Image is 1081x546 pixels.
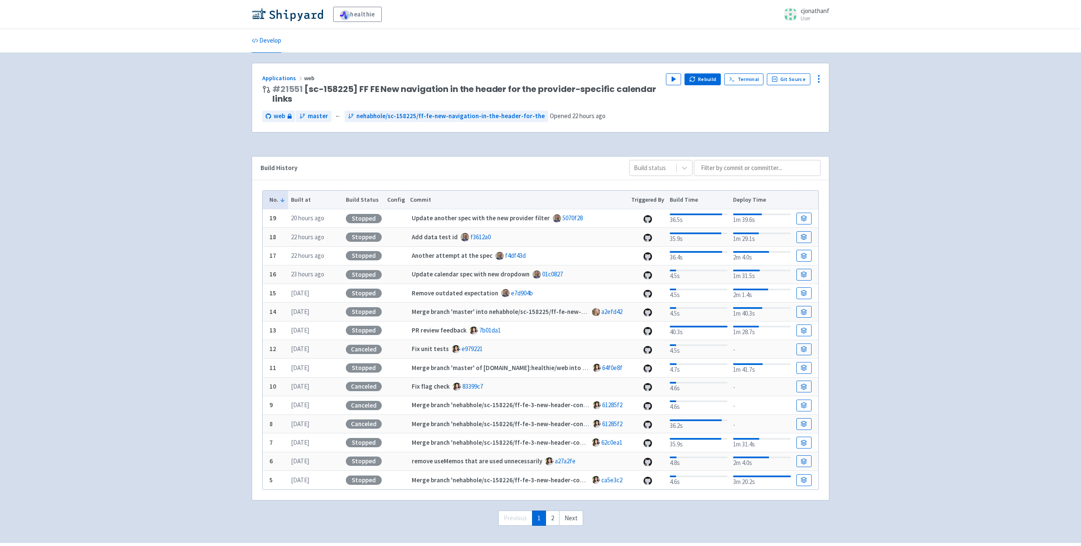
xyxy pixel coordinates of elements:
[291,308,309,316] time: [DATE]
[269,457,273,465] b: 6
[796,269,812,281] a: Build Details
[670,418,728,431] div: 36.2s
[269,251,276,259] b: 17
[291,270,324,278] time: 23 hours ago
[796,381,812,392] a: Build Details
[670,212,728,225] div: 36.5s
[796,324,812,336] a: Build Details
[572,112,606,120] time: 22 hours ago
[335,111,341,121] span: ←
[269,270,276,278] b: 16
[511,289,533,297] a: e7d904b
[291,382,309,390] time: [DATE]
[796,400,812,411] a: Build Details
[670,362,728,375] div: 4.7s
[462,345,483,353] a: e979221
[262,74,304,82] a: Applications
[602,401,622,409] a: 61285f2
[733,362,791,375] div: 1m 41.7s
[252,8,323,21] img: Shipyard logo
[542,270,563,278] a: 01c0827
[346,476,382,485] div: Stopped
[796,250,812,262] a: Build Details
[291,214,324,222] time: 20 hours ago
[733,305,791,319] div: 1m 40.3s
[412,289,498,297] strong: Remove outdated expectation
[555,457,576,465] a: a27a2fe
[412,457,542,465] strong: remove useMemos that are used unnecessarily
[550,112,606,120] span: Opened
[252,29,281,53] a: Develop
[291,233,324,241] time: 22 hours ago
[296,111,331,122] a: master
[667,191,730,209] th: Build Time
[601,438,622,446] a: 62c0ea1
[291,289,309,297] time: [DATE]
[796,362,812,374] a: Build Details
[796,343,812,355] a: Build Details
[269,364,276,372] b: 11
[262,111,295,122] a: web
[291,345,309,353] time: [DATE]
[602,364,622,372] a: 64f0e8f
[412,382,450,390] strong: Fix flag check
[269,438,273,446] b: 7
[670,305,728,319] div: 4.5s
[670,268,728,281] div: 4.5s
[670,399,728,412] div: 4.6s
[730,191,793,209] th: Deploy Time
[412,420,847,428] strong: Merge branch 'nehabhole/sc-158226/ff-fe-3-new-header-content-for-date-range' into nehabhole/sc-15...
[346,214,382,223] div: Stopped
[796,437,812,449] a: Build Details
[291,476,309,484] time: [DATE]
[479,326,501,334] a: 7b01da1
[291,326,309,334] time: [DATE]
[407,191,629,209] th: Commit
[291,457,309,465] time: [DATE]
[733,268,791,281] div: 1m 31.5s
[670,249,728,262] div: 36.4s
[796,418,812,430] a: Build Details
[343,191,384,209] th: Build Status
[304,74,316,82] span: web
[796,287,812,299] a: Build Details
[733,287,791,300] div: 2m 1.4s
[796,231,812,243] a: Build Details
[412,270,530,278] strong: Update calendar spec with new dropdown
[670,231,728,244] div: 35.9s
[733,455,791,468] div: 2m 4.0s
[346,363,382,373] div: Stopped
[269,233,276,241] b: 18
[346,457,382,466] div: Stopped
[733,419,791,430] div: -
[346,382,382,391] div: Canceled
[346,401,382,410] div: Canceled
[470,233,491,241] a: f3612a0
[670,324,728,337] div: 40.3s
[779,8,829,21] a: cjonathanf User
[733,343,791,355] div: -
[346,289,382,298] div: Stopped
[412,214,550,222] strong: Update another spec with the new provider filter
[733,212,791,225] div: 1m 39.6s
[694,160,820,176] input: Filter by commit or committer...
[670,436,728,449] div: 35.9s
[601,476,622,484] a: ca5e3c2
[384,191,407,209] th: Config
[666,73,681,85] button: Play
[670,380,728,393] div: 4.6s
[412,401,847,409] strong: Merge branch 'nehabhole/sc-158226/ff-fe-3-new-header-content-for-date-range' into nehabhole/sc-15...
[269,289,276,297] b: 15
[308,111,328,121] span: master
[546,511,560,526] a: 2
[733,231,791,244] div: 1m 29.1s
[269,345,276,353] b: 12
[532,511,546,526] a: 1
[412,326,467,334] strong: PR review feedback
[345,111,548,122] a: nehabhole/sc-158225/ff-fe-new-navigation-in-the-header-for-the
[272,84,659,104] span: [sc-158225] FF FE New navigation in the header for the provider-specific calendar links
[733,249,791,262] div: 2m 4.0s
[269,308,276,316] b: 14
[733,381,791,392] div: -
[733,436,791,449] div: 1m 31.4s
